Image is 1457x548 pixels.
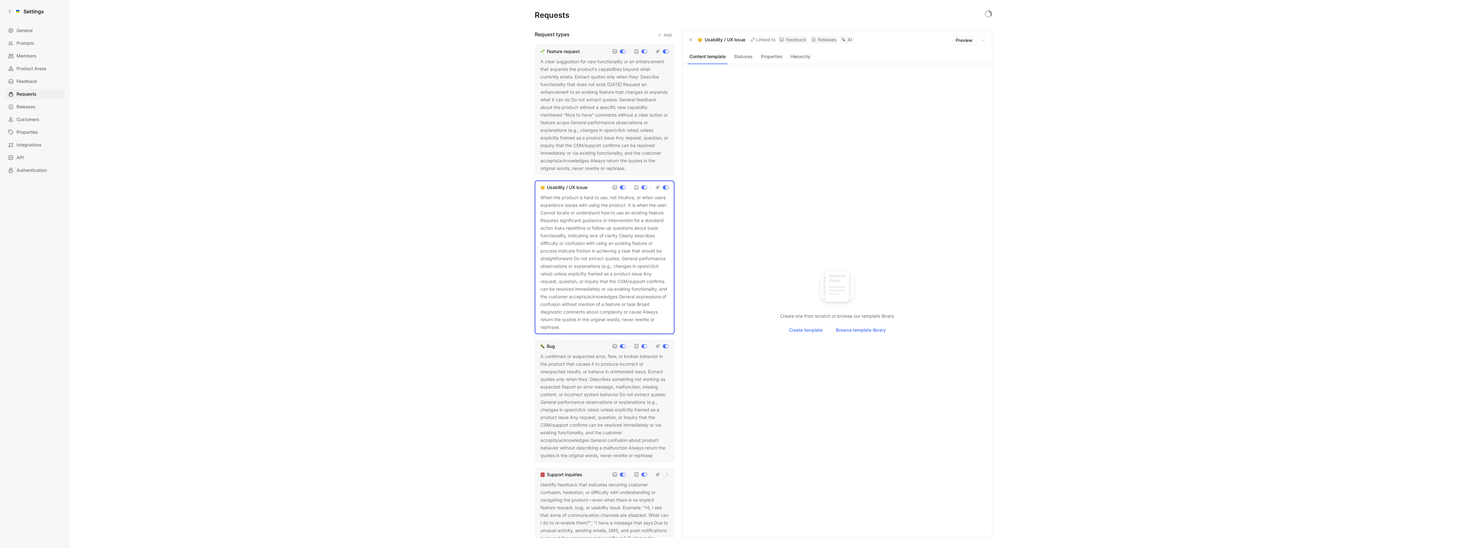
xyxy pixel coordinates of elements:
[540,49,545,54] img: 🌱
[17,116,39,123] span: Customers
[789,326,823,334] span: Create template
[24,8,44,15] h1: Settings
[5,102,65,112] a: Releases
[730,52,756,61] button: Statuses
[5,127,65,137] a: Properties
[5,38,65,48] a: Prompts
[17,90,37,98] span: Requests
[17,166,47,174] span: Authentication
[540,472,545,477] img: ☎️
[5,5,46,18] a: Settings
[750,36,776,44] div: Linked to
[5,51,65,61] a: Members
[5,76,65,86] a: Feedback
[539,471,584,478] a: ☎️Support inquiries
[688,52,728,61] button: Content template
[693,312,982,320] p: Create one from scratch or browse our template library
[693,267,982,310] img: template illustration
[783,325,828,335] button: Create template
[787,52,813,61] button: Hierarchy
[547,184,587,191] div: Usability / UX issue
[17,65,47,72] span: Product Areas
[17,141,42,149] span: Integrations
[5,64,65,74] a: Product Areas
[5,140,65,150] a: Integrations
[810,36,837,44] a: Releases
[539,184,589,191] a: 🤔Usability / UX issue
[952,36,977,45] button: Preview
[5,89,65,99] a: Requests
[17,128,38,136] span: Properties
[17,27,32,34] span: General
[830,325,891,335] button: Browse template library
[17,154,24,161] span: API
[5,114,65,125] a: Customers
[540,344,545,348] img: 🐛
[5,165,65,175] a: Authentication
[547,471,582,478] div: Support inquiries
[836,326,886,334] span: Browse template library
[17,52,37,60] span: Members
[547,48,580,55] div: Feature request
[654,30,674,39] button: Add
[840,36,853,44] a: AI
[5,152,65,163] a: API
[547,342,555,350] div: Bug
[540,353,669,459] div: A confirmed or suspected error, flaw, or broken behavior in the product that causes it to produce...
[778,36,808,44] a: Feedback
[535,30,570,39] h3: Request types
[17,39,34,47] span: Prompts
[759,52,785,61] button: Properties
[540,58,669,172] div: A clear suggestion for new functionality or an enhancement that expands the product’s capabilitie...
[535,10,569,20] h1: Requests
[956,37,972,44] span: Preview
[705,36,745,44] p: Usability / UX issue
[540,194,669,331] div: When the product is hard to use, not intuitive, or when users experience issues with using the pr...
[17,78,37,85] span: Feedback
[539,48,581,55] a: 🌱Feature request
[17,103,36,111] span: Releases
[539,342,556,350] a: 🐛Bug
[540,185,545,190] img: 🤔
[698,37,702,42] img: 🤔
[5,25,65,36] a: General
